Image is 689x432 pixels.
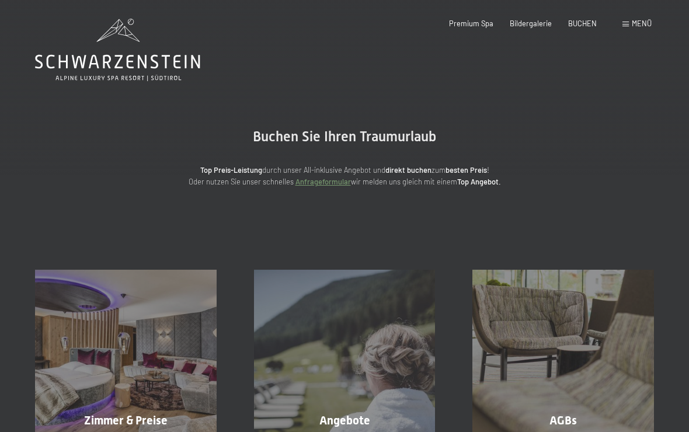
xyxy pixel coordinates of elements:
[319,413,370,427] span: Angebote
[457,177,501,186] strong: Top Angebot.
[385,165,432,175] strong: direkt buchen
[549,413,577,427] span: AGBs
[111,164,578,188] p: durch unser All-inklusive Angebot und zum ! Oder nutzen Sie unser schnelles wir melden uns gleich...
[84,413,168,427] span: Zimmer & Preise
[568,19,597,28] a: BUCHEN
[200,165,262,175] strong: Top Preis-Leistung
[295,177,351,186] a: Anfrageformular
[510,19,552,28] a: Bildergalerie
[253,128,436,145] span: Buchen Sie Ihren Traumurlaub
[632,19,652,28] span: Menü
[446,165,487,175] strong: besten Preis
[449,19,493,28] a: Premium Spa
